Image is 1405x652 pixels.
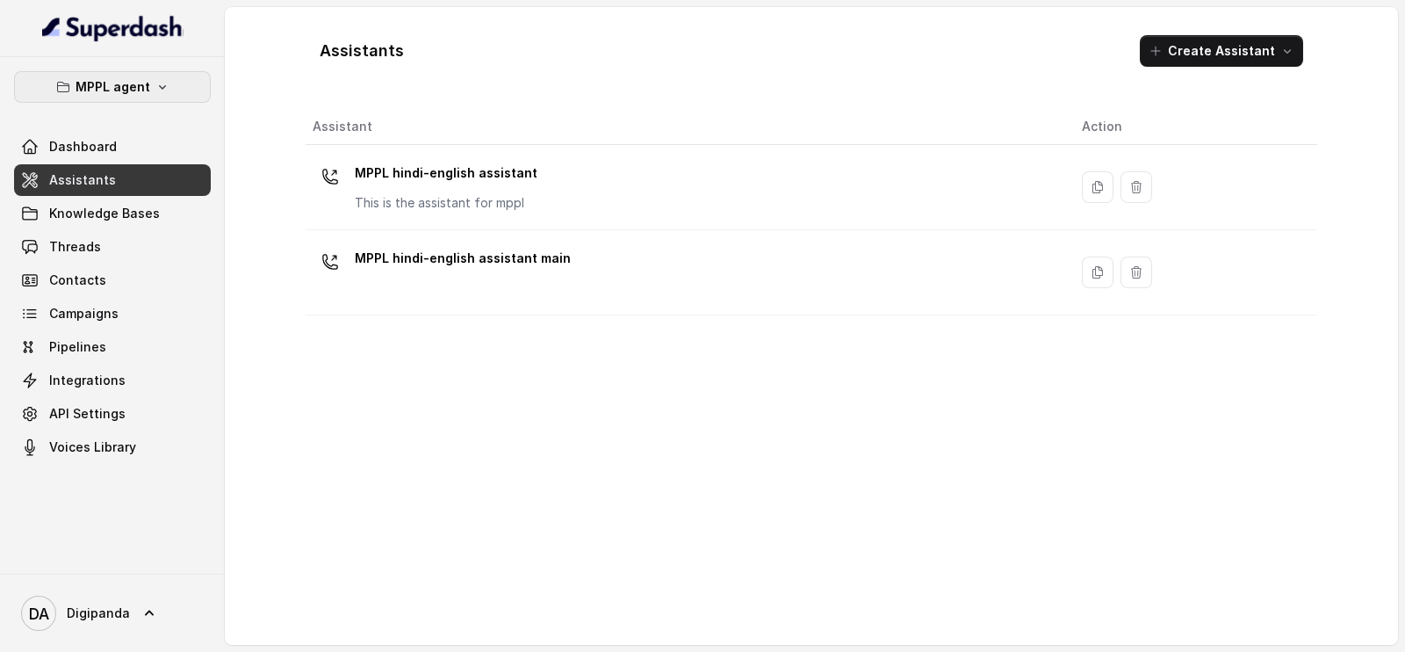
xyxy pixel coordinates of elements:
[355,194,537,212] p: This is the assistant for mppl
[42,14,184,42] img: light.svg
[49,171,116,189] span: Assistants
[306,109,1068,145] th: Assistant
[49,338,106,356] span: Pipelines
[14,589,211,638] a: Digipanda
[14,431,211,463] a: Voices Library
[76,76,150,98] p: MPPL agent
[14,264,211,296] a: Contacts
[49,238,101,256] span: Threads
[49,138,117,156] span: Dashboard
[49,405,126,423] span: API Settings
[67,605,130,622] span: Digipanda
[49,205,160,222] span: Knowledge Bases
[49,438,136,456] span: Voices Library
[49,272,106,289] span: Contacts
[14,398,211,430] a: API Settings
[14,198,211,229] a: Knowledge Bases
[1068,109,1317,145] th: Action
[29,605,49,623] text: DA
[14,131,211,163] a: Dashboard
[49,372,126,389] span: Integrations
[1140,35,1303,67] button: Create Assistant
[14,231,211,263] a: Threads
[14,71,211,103] button: MPPL agent
[14,331,211,363] a: Pipelines
[355,159,537,187] p: MPPL hindi-english assistant
[14,164,211,196] a: Assistants
[14,298,211,330] a: Campaigns
[14,365,211,396] a: Integrations
[49,305,119,322] span: Campaigns
[320,37,404,65] h1: Assistants
[355,244,571,272] p: MPPL hindi-english assistant main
